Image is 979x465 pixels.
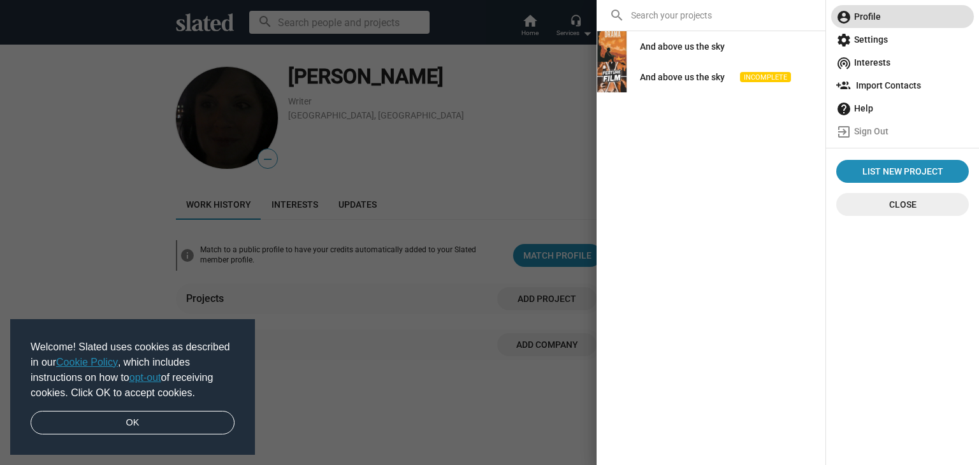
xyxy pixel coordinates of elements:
mat-icon: help [836,101,852,117]
div: Message content [55,20,226,211]
mat-icon: account_circle [836,10,852,25]
mat-icon: wifi_tethering [836,55,852,71]
a: Profile [831,5,974,28]
a: GET ANALYSIS [105,143,177,155]
span: Welcome! Slated uses cookies as described in our , which includes instructions on how to of recei... [31,340,235,401]
a: List New Project [836,160,969,183]
div: And above us the sky [640,66,725,89]
mat-icon: exit_to_app [836,124,852,139]
mat-icon: settings [836,32,852,48]
span: Settings [836,28,969,51]
img: And above us the sky [597,62,627,92]
a: And above us the sky [630,66,735,89]
div: Hi again, Emese. [55,20,226,32]
span: Interests [836,51,969,74]
span: Import Contacts [836,74,969,97]
div: Projects with high Script and Financial Scores tend to get 10x the investor, sales, and distribut... [55,155,226,204]
a: Help [831,97,974,120]
span: Sign Out [836,120,969,143]
p: Message from Jordan, sent 3w ago [55,216,226,227]
img: And above us the sky [597,31,627,62]
img: Profile image for Jordan [29,23,49,43]
a: Cookie Policy [56,357,118,368]
span: Help [836,97,969,120]
div: message notification from Jordan, 3w ago. Hi again, Emese. Our proprietary scoring system allows ... [19,11,236,236]
a: Interests [831,51,974,74]
div: And above us the sky [640,35,725,58]
div: cookieconsent [10,319,255,455]
span: Close [846,193,959,216]
a: dismiss cookie message [31,411,235,435]
span: Profile [836,5,969,28]
mat-icon: search [609,8,625,23]
div: Our proprietary scoring system allows us to determine which projects have the potential to genera... [55,38,226,138]
a: Sign Out [831,120,974,143]
a: And above us the sky [630,35,735,58]
a: opt-out [129,372,161,383]
a: Import Contacts [831,74,974,97]
span: List New Project [841,160,964,183]
span: INCOMPLETE [740,72,791,83]
button: Close [836,193,969,216]
a: Settings [831,28,974,51]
